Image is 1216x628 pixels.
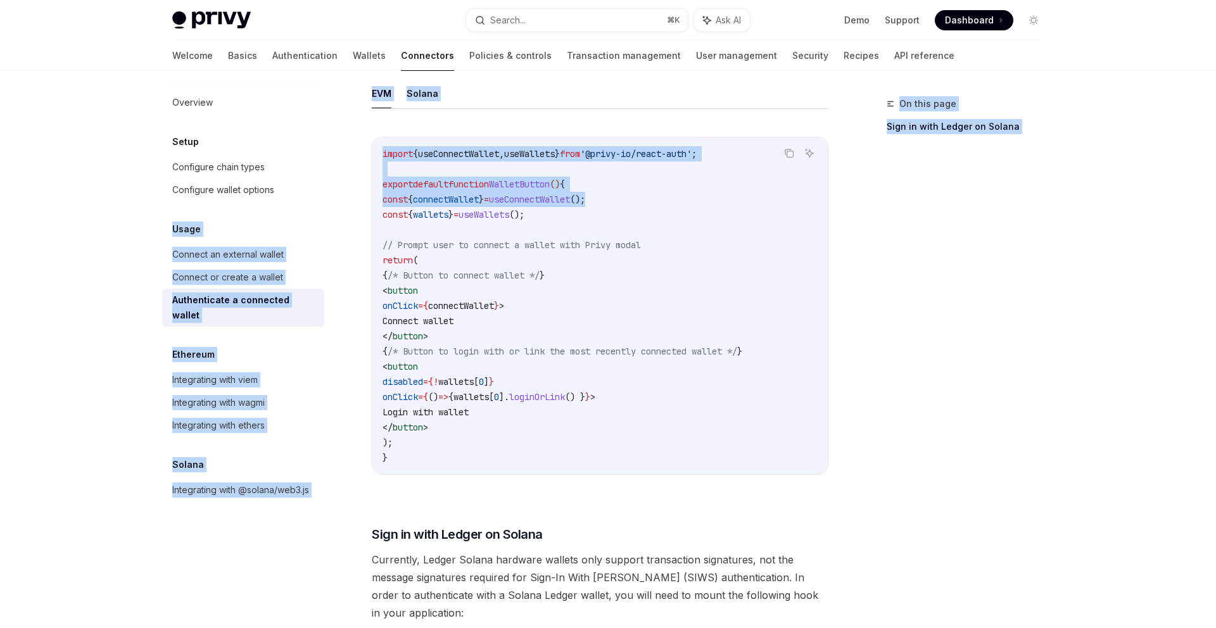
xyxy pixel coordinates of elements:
span: { [383,346,388,357]
a: Demo [844,14,870,27]
span: } [555,148,560,160]
span: </ [383,330,393,342]
h5: Solana [172,457,204,472]
button: Ask AI [694,9,750,32]
a: Configure wallet options [162,179,324,201]
span: } [585,391,590,403]
span: } [383,452,388,463]
span: // Prompt user to connect a wallet with Privy modal [383,239,641,251]
span: > [499,300,504,311]
a: Connect or create a wallet [162,266,324,289]
button: Copy the contents from the code block [781,145,797,161]
span: </ [383,422,393,433]
a: Recipes [844,41,879,71]
span: , [499,148,504,160]
span: { [408,209,413,220]
button: Toggle dark mode [1023,10,1044,30]
a: Wallets [353,41,386,71]
a: Configure chain types [162,156,324,179]
a: Integrating with viem [162,368,324,391]
div: Configure wallet options [172,182,274,198]
span: = [484,194,489,205]
span: [ [489,391,494,403]
span: from [560,148,580,160]
img: light logo [172,11,251,29]
span: } [540,270,545,281]
span: connectWallet [413,194,479,205]
span: < [383,285,388,296]
span: useWallets [459,209,509,220]
a: Authentication [272,41,338,71]
span: { [423,391,428,403]
div: Authenticate a connected wallet [172,292,317,323]
div: Search... [490,13,526,28]
span: export [383,179,413,190]
span: > [423,330,428,342]
span: /* Button to connect wallet */ [388,270,540,281]
div: Overview [172,95,213,110]
span: } [489,376,494,387]
a: Dashboard [935,10,1013,30]
span: 0 [479,376,484,387]
span: { [428,376,433,387]
span: Sign in with Ledger on Solana [372,525,543,543]
span: () [428,391,438,403]
a: Support [885,14,920,27]
span: button [388,285,418,296]
a: Security [792,41,828,71]
span: Connect wallet [383,315,453,327]
span: WalletButton [489,179,550,190]
span: () } [565,391,585,403]
span: ] [484,376,489,387]
span: Ask AI [716,14,741,27]
a: Basics [228,41,257,71]
span: { [383,270,388,281]
div: Integrating with ethers [172,418,265,433]
span: { [423,300,428,311]
span: > [423,422,428,433]
span: button [393,330,423,342]
a: Integrating with ethers [162,414,324,437]
a: Connect an external wallet [162,243,324,266]
span: connectWallet [428,300,494,311]
button: EVM [372,78,391,108]
span: const [383,194,408,205]
a: Overview [162,91,324,114]
span: ⌘ K [667,15,680,25]
span: button [393,422,423,433]
span: disabled [383,376,423,387]
span: > [590,391,595,403]
a: Transaction management [567,41,681,71]
span: '@privy-io/react-auth' [580,148,692,160]
span: onClick [383,391,418,403]
button: Ask AI [801,145,818,161]
span: ( [413,254,418,266]
a: User management [696,41,777,71]
span: = [418,391,423,403]
a: Connectors [401,41,454,71]
span: default [413,179,448,190]
span: ; [692,148,697,160]
span: loginOrLink [509,391,565,403]
span: [ [474,376,479,387]
span: 0 [494,391,499,403]
h5: Ethereum [172,347,215,362]
div: Integrating with viem [172,372,258,387]
span: useConnectWallet [418,148,499,160]
span: < [383,361,388,372]
span: (); [509,209,524,220]
span: ); [383,437,393,448]
div: Connect an external wallet [172,247,284,262]
a: Sign in with Ledger on Solana [887,116,1054,137]
button: Solana [407,78,438,108]
span: { [408,194,413,205]
a: API reference [894,41,954,71]
div: Configure chain types [172,160,265,175]
span: { [560,179,565,190]
div: Integrating with wagmi [172,395,265,410]
span: = [453,209,459,220]
span: () [550,179,560,190]
span: Currently, Ledger Solana hardware wallets only support transaction signatures, not the message si... [372,551,828,622]
a: Policies & controls [469,41,552,71]
span: /* Button to login with or link the most recently connected wallet */ [388,346,737,357]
